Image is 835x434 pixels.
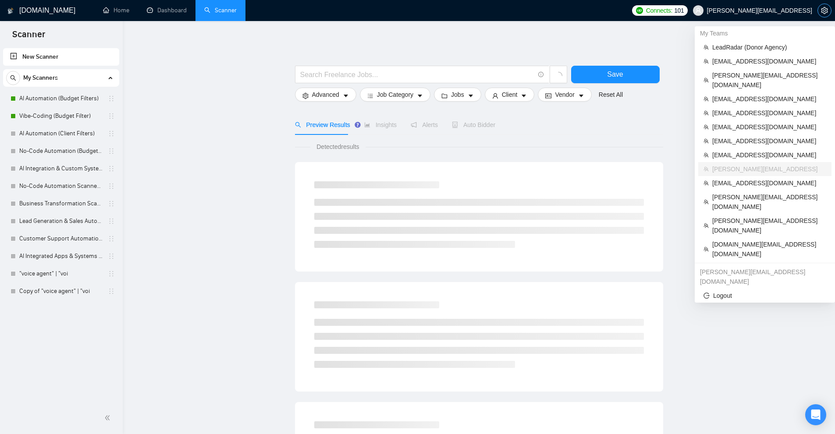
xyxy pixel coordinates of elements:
[7,4,14,18] img: logo
[360,88,430,102] button: barsJob Categorycaret-down
[108,113,115,120] span: holder
[108,183,115,190] span: holder
[19,125,103,142] a: AI Automation (Client Filters)
[302,92,309,99] span: setting
[452,122,458,128] span: robot
[108,95,115,102] span: holder
[502,90,518,99] span: Client
[805,404,826,425] div: Open Intercom Messenger
[377,90,413,99] span: Job Category
[343,92,349,99] span: caret-down
[364,121,397,128] span: Insights
[434,88,481,102] button: folderJobscaret-down
[108,218,115,225] span: holder
[417,92,423,99] span: caret-down
[108,148,115,155] span: holder
[310,142,365,152] span: Detected results
[646,6,672,15] span: Connects:
[147,7,187,14] a: dashboardDashboard
[538,88,591,102] button: idcardVendorcaret-down
[485,88,535,102] button: userClientcaret-down
[19,90,103,107] a: AI Automation (Budget Filters)
[108,235,115,242] span: holder
[19,160,103,177] a: AI Integration & Custom Systems Scanner ([PERSON_NAME])
[817,4,831,18] button: setting
[108,200,115,207] span: holder
[441,92,448,99] span: folder
[108,165,115,172] span: holder
[295,122,301,128] span: search
[411,121,438,128] span: Alerts
[607,69,623,80] span: Save
[19,265,103,282] a: "voice agent" | "voi
[5,28,52,46] span: Scanner
[204,7,237,14] a: searchScanner
[19,282,103,300] a: Copy of "voice agent" | "voi
[695,7,701,14] span: user
[108,253,115,260] span: holder
[555,90,574,99] span: Vendor
[468,92,474,99] span: caret-down
[10,48,112,66] a: New Scanner
[411,122,417,128] span: notification
[367,92,373,99] span: bars
[19,247,103,265] a: AI Integrated Apps & Systems (Budget Filters)
[312,90,339,99] span: Advanced
[108,130,115,137] span: holder
[300,69,534,80] input: Search Freelance Jobs...
[545,92,551,99] span: idcard
[599,90,623,99] a: Reset All
[19,107,103,125] a: Vibe-Coding (Budget Filter)
[354,121,362,129] div: Tooltip anchor
[295,88,356,102] button: settingAdvancedcaret-down
[108,270,115,277] span: holder
[571,66,660,83] button: Save
[521,92,527,99] span: caret-down
[19,212,103,230] a: Lead Generation & Sales Automation ([PERSON_NAME])
[818,7,831,14] span: setting
[817,7,831,14] a: setting
[451,90,464,99] span: Jobs
[578,92,584,99] span: caret-down
[554,72,562,80] span: loading
[19,177,103,195] a: No-Code Automation Scanner ([PERSON_NAME])
[103,7,129,14] a: homeHome
[108,288,115,295] span: holder
[19,230,103,247] a: Customer Support Automation ([PERSON_NAME])
[674,6,684,15] span: 101
[23,69,58,87] span: My Scanners
[452,121,495,128] span: Auto Bidder
[3,69,119,300] li: My Scanners
[636,7,643,14] img: upwork-logo.png
[3,48,119,66] li: New Scanner
[538,72,544,78] span: info-circle
[6,71,20,85] button: search
[104,413,113,422] span: double-left
[492,92,498,99] span: user
[364,122,370,128] span: area-chart
[19,142,103,160] a: No-Code Automation (Budget-Filters)
[7,75,20,81] span: search
[295,121,350,128] span: Preview Results
[19,195,103,212] a: Business Transformation Scanner ([PERSON_NAME])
